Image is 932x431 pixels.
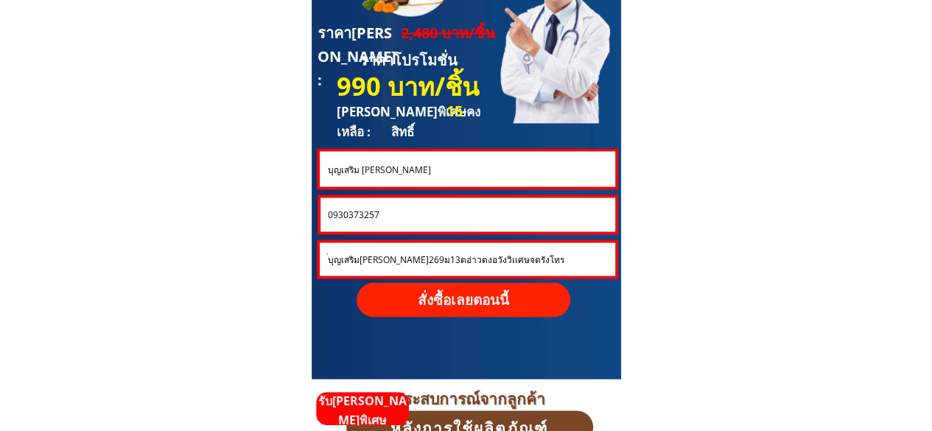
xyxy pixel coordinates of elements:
[357,282,570,317] p: สั่งซื้อเลยตอนนี้
[337,102,500,141] h3: [PERSON_NAME]พิเศษคงเหลือ : สิทธิ์
[324,197,612,231] input: หมายเลขโทรศัพท์
[323,242,612,276] input: ที่อยู่
[359,49,469,72] h3: ราคาโปรโมชั่น
[337,66,485,106] h3: 990 บาท/ชิ้น
[316,392,409,430] p: รับ[PERSON_NAME]พิเศษ
[320,386,620,407] h3: ประสบการณ์จากลูกค้า
[323,151,611,186] input: ชื่อ-นามสกุล
[446,99,476,123] h3: 15
[317,21,401,92] h3: ราคา[PERSON_NAME] :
